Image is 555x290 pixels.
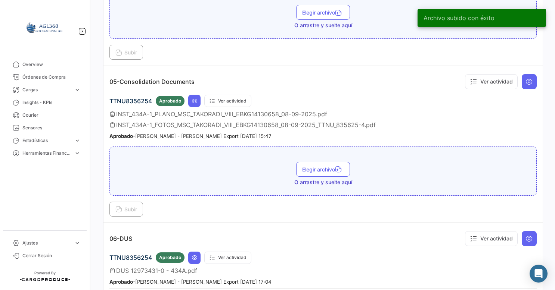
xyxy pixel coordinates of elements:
[6,71,84,83] a: Órdenes de Compra
[530,265,548,283] div: Abrir Intercom Messenger
[22,112,81,119] span: Courier
[109,78,195,85] p: 05-Consolidation Documents
[116,121,376,129] span: INST_434A-1_FOTOS_MSC_TAKORADI_VIII_EBKG14130658_08-09-2025_TTNU_835625-4.pdf
[109,202,143,217] button: Subir
[204,95,251,107] button: Ver actividad
[22,124,81,131] span: Sensores
[116,267,197,274] span: DUS 12973431-0 - 434A.pdf
[296,5,350,20] button: Elegir archivo
[6,122,84,134] a: Sensores
[22,61,81,68] span: Overview
[22,240,71,246] span: Ajustes
[109,45,143,60] button: Subir
[109,279,272,285] small: - [PERSON_NAME] - [PERSON_NAME] Export [DATE] 17:04
[116,110,327,118] span: INST_434A-1_PLANO_MSC_TAKORADI_VIII_EBKG14130658_08-09-2025.pdf
[22,74,81,81] span: Órdenes de Compra
[115,206,137,212] span: Subir
[204,252,251,264] button: Ver actividad
[74,86,81,93] span: expand_more
[22,137,71,144] span: Estadísticas
[74,137,81,144] span: expand_more
[22,86,71,93] span: Cargas
[294,179,352,186] span: O arrastre y suelte aquí
[22,150,71,157] span: Herramientas Financieras
[6,96,84,109] a: Insights - KPIs
[109,254,152,261] span: TTNU8356254
[294,22,352,29] span: O arrastre y suelte aquí
[159,254,181,261] span: Aprobado
[302,166,344,173] span: Elegir archivo
[109,133,133,139] b: Aprobado
[109,97,152,105] span: TTNU8356254
[109,235,132,242] p: 06-DUS
[296,162,350,177] button: Elegir archivo
[74,240,81,246] span: expand_more
[302,9,344,16] span: Elegir archivo
[26,9,63,46] img: 64a6efb6-309f-488a-b1f1-3442125ebd42.png
[22,99,81,106] span: Insights - KPIs
[465,74,518,89] button: Ver actividad
[424,14,494,22] span: Archivo subido con éxito
[6,58,84,71] a: Overview
[6,109,84,122] a: Courier
[22,252,81,259] span: Cerrar Sesión
[109,279,133,285] b: Aprobado
[465,231,518,246] button: Ver actividad
[109,133,272,139] small: - [PERSON_NAME] - [PERSON_NAME] Export [DATE] 15:47
[74,150,81,157] span: expand_more
[115,49,137,56] span: Subir
[159,98,181,104] span: Aprobado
